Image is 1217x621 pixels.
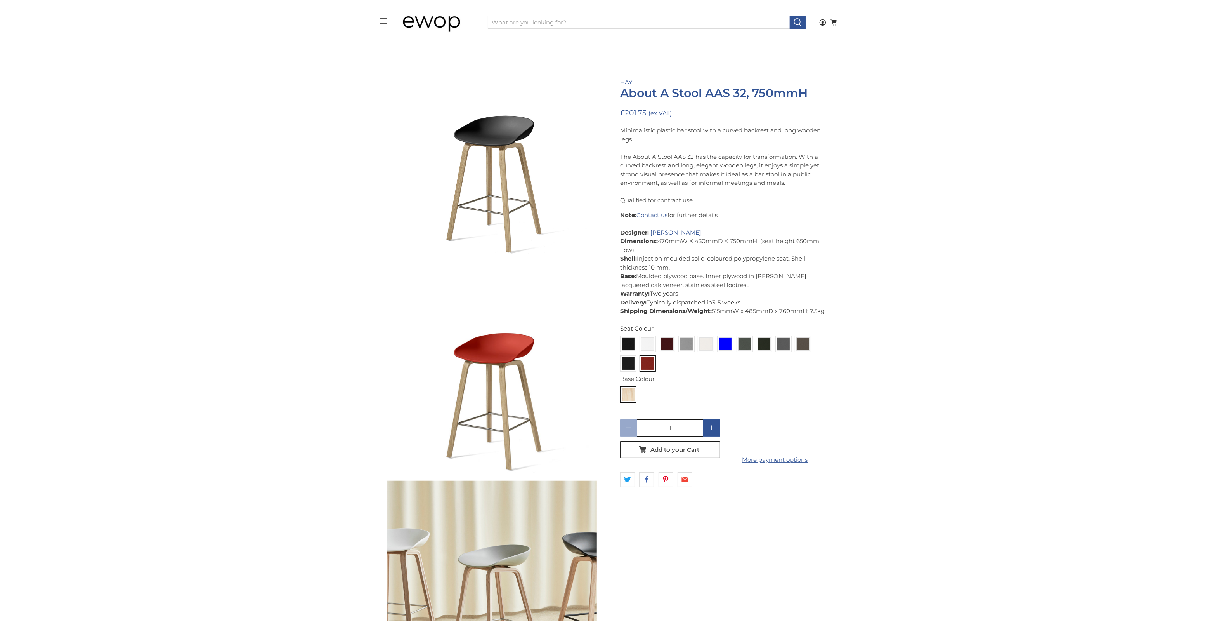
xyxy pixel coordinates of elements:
[650,229,701,236] a: [PERSON_NAME]
[647,299,712,306] span: Typically dispatched in
[620,126,830,205] p: Minimalistic plastic bar stool with a curved backrest and long wooden legs. The About A Stool AAS...
[620,272,636,280] strong: Base:
[387,263,597,473] a: HAY About A Stool AAS32 750mm Warm Red with Matt Lacquered Oak Base
[620,375,830,384] div: Base Colour
[620,211,830,316] p: for further details 470mmW X 430mmD X 750mmH (seat height 650mm Low) Injection moulded solid-colo...
[488,16,790,29] input: What are you looking for?
[620,324,830,333] div: Seat Colour
[636,211,667,219] a: Contact us
[620,441,720,458] button: Add to your Cart
[650,446,699,453] span: Add to your Cart
[387,46,597,256] a: HAY About A Stool AAS32 750mm Soft Black with Matt Lacquered Oak Base
[620,290,650,297] strong: Warranty:
[620,78,633,86] a: HAY
[620,211,636,219] strong: Note:
[725,456,825,464] a: More payment options
[648,110,672,117] small: (ex VAT)
[620,229,649,236] strong: Designer:
[620,237,658,245] strong: Dimensions:
[620,87,830,100] h1: About A Stool AAS 32, 750mmH
[620,307,712,315] strong: Shipping Dimensions/Weight:
[620,255,637,262] strong: Shell:
[620,108,647,117] span: £201.75
[620,299,647,306] strong: Delivery:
